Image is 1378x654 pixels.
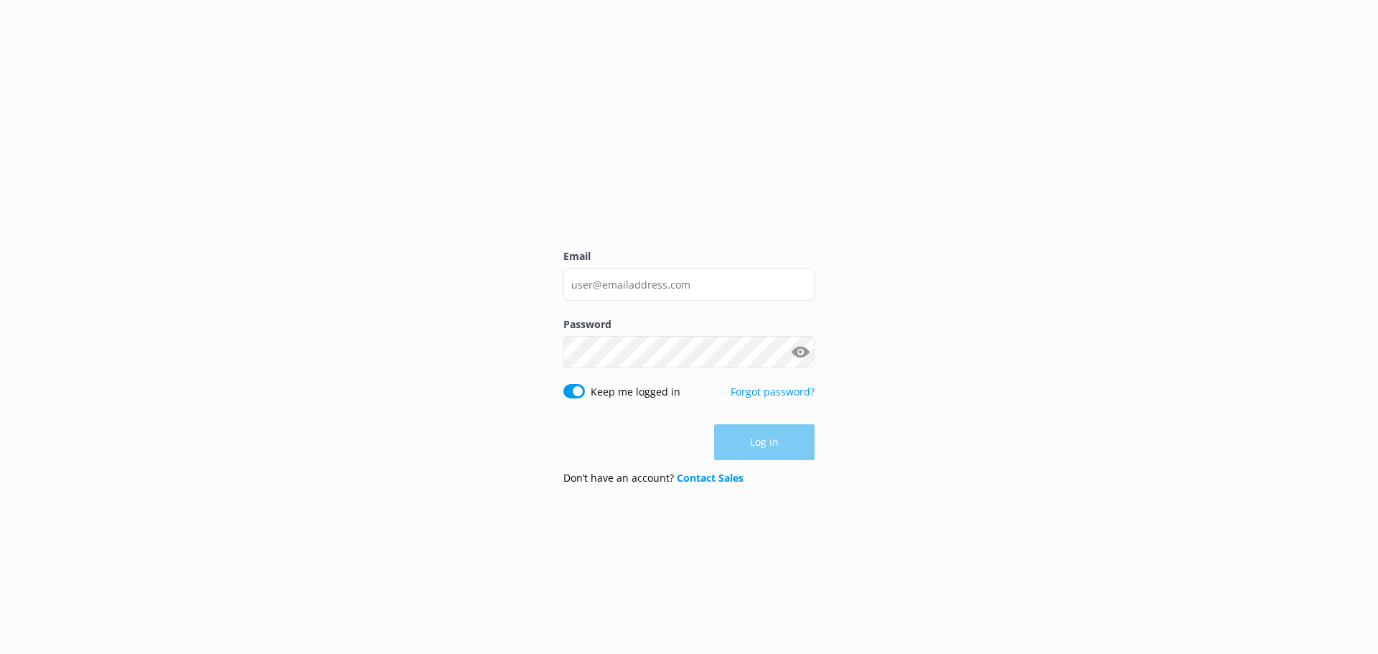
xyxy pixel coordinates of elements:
input: user@emailaddress.com [563,268,815,301]
label: Email [563,248,815,264]
a: Forgot password? [731,385,815,398]
p: Don’t have an account? [563,470,744,486]
label: Keep me logged in [591,384,680,400]
button: Show password [786,338,815,367]
label: Password [563,317,815,332]
a: Contact Sales [677,471,744,485]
